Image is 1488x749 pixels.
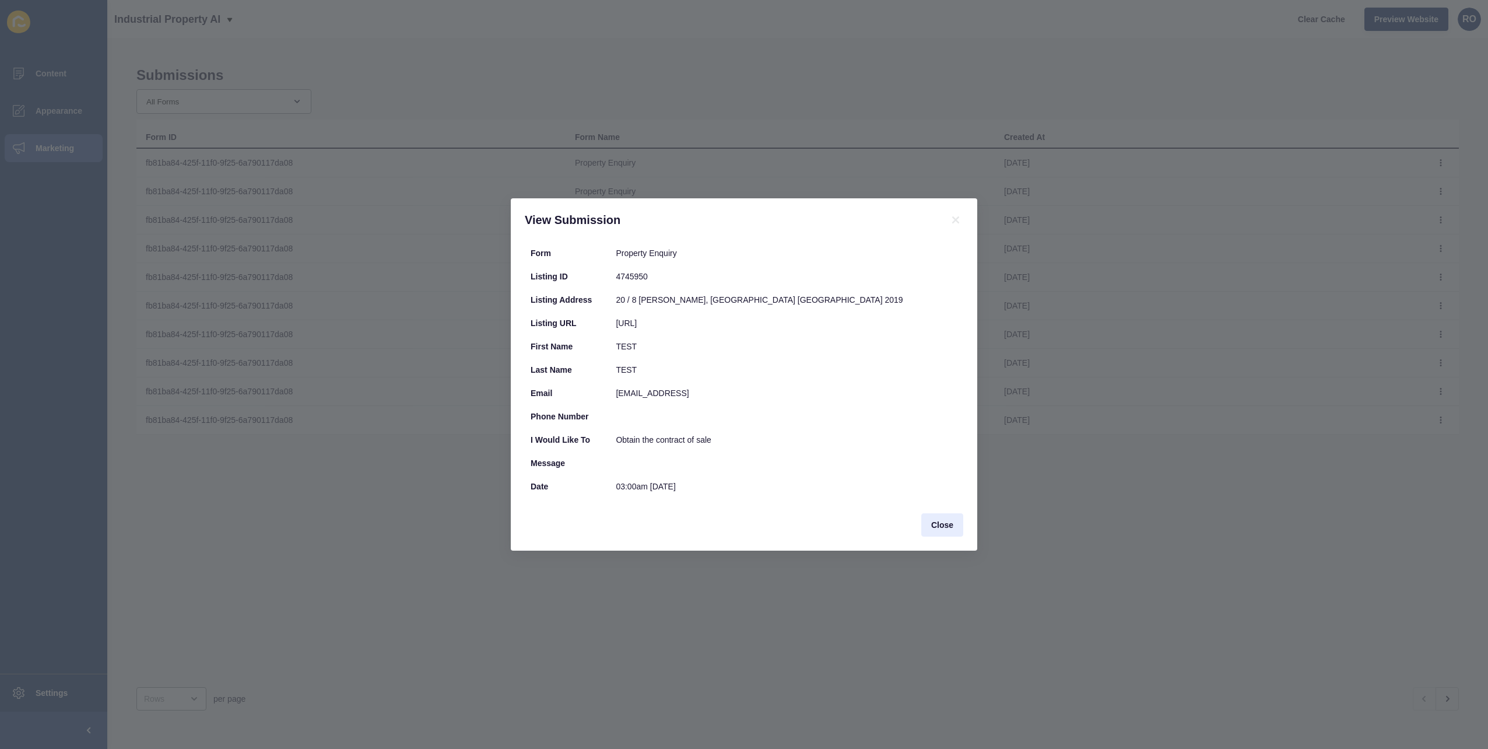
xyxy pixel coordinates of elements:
[616,364,957,376] div: TEST
[531,412,589,421] b: Phone Number
[616,482,675,491] time: 03:00am [DATE]
[616,317,957,329] div: [URL]
[531,272,568,281] b: Listing ID
[616,341,957,352] div: TEST
[921,513,963,537] button: Close
[616,387,957,399] div: [EMAIL_ADDRESS]
[531,459,565,468] b: Message
[531,435,590,444] b: I would like to
[531,342,573,351] b: First Name
[531,318,577,328] b: Listing URL
[616,271,957,282] div: 4745950
[531,482,548,491] b: Date
[531,295,592,304] b: Listing Address
[616,294,957,306] div: 20 / 8 [PERSON_NAME], [GEOGRAPHIC_DATA] [GEOGRAPHIC_DATA] 2019
[525,212,934,228] h1: View Submission
[531,388,552,398] b: Email
[616,247,957,259] div: Property Enquiry
[531,365,572,374] b: Last Name
[531,249,551,258] b: Form
[931,519,953,531] span: Close
[616,434,957,446] div: Obtain the contract of sale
